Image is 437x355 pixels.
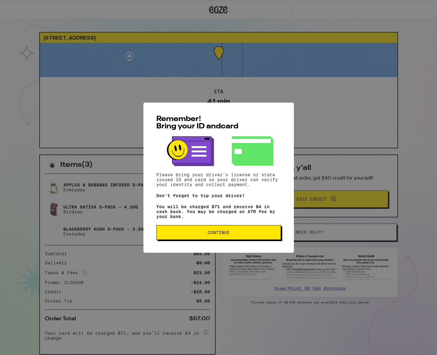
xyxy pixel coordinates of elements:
[208,230,230,235] span: Continue
[156,204,281,219] p: You will be charged $71 and receive $4 in cash back. You may be charged an ATM fee by your bank.
[156,193,281,198] p: Don't forget to tip your driver!
[156,225,281,240] button: Continue
[156,115,238,130] span: Remember! Bring your ID and card
[156,172,281,187] p: Please bring your driver's license or state issued ID and card so your driver can verify your ide...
